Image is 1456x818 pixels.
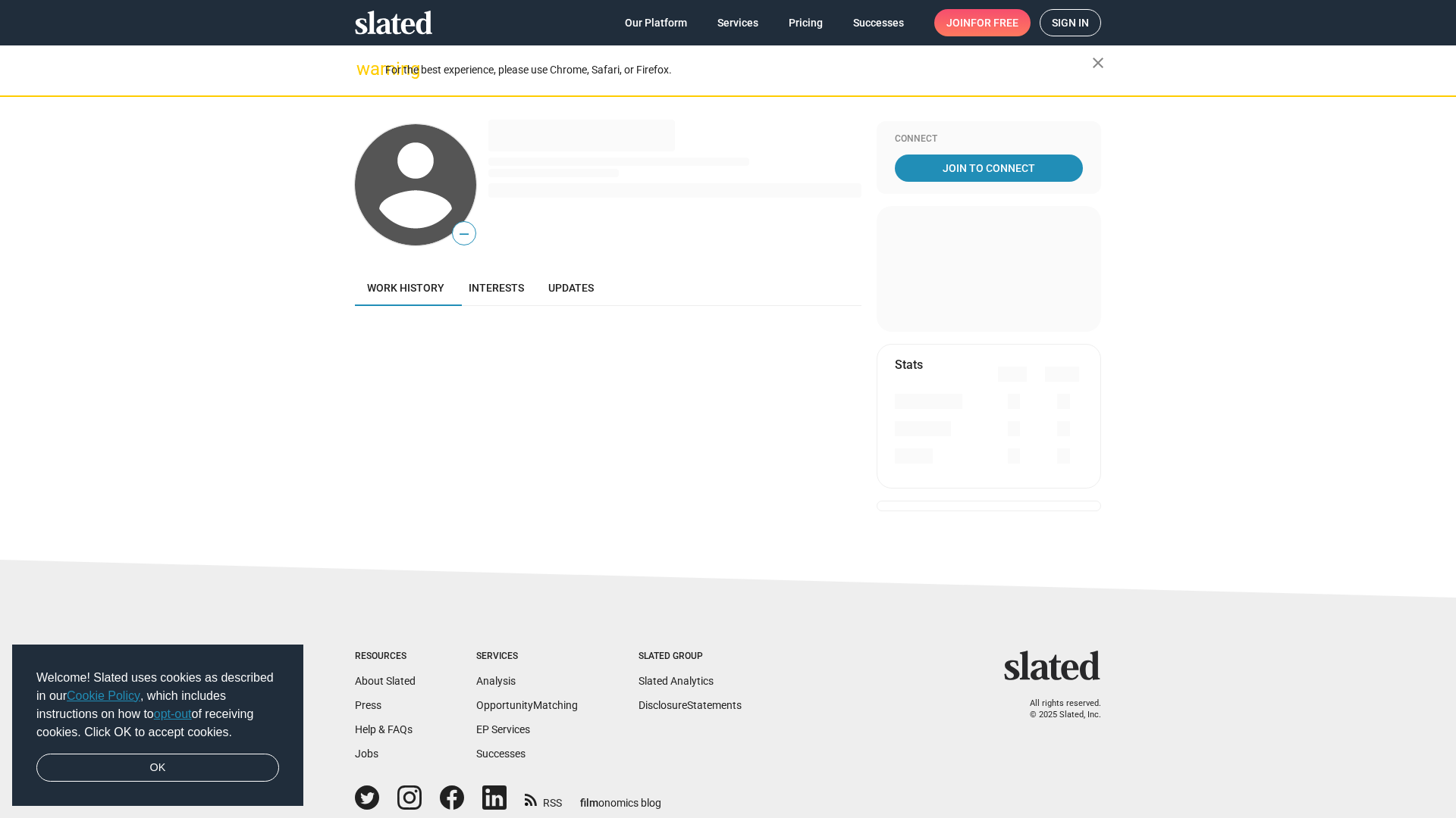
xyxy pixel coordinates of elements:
[895,357,923,373] mat-card-title: Stats
[355,651,416,663] div: Resources
[580,797,598,809] span: film
[789,9,823,36] span: Pricing
[367,282,444,294] span: Work history
[36,754,279,782] a: dismiss cookie message
[476,699,578,711] a: OpportunityMatching
[457,270,536,306] a: Interests
[777,9,835,36] a: Pricing
[625,9,687,36] span: Our Platform
[154,707,192,720] a: opt-out
[895,133,1083,145] div: Connect
[67,689,140,702] a: Cookie Policy
[469,282,524,294] span: Interests
[12,645,303,807] div: cookieconsent
[853,9,904,36] span: Successes
[946,9,1018,36] span: Join
[355,270,457,306] a: Work history
[355,699,381,711] a: Press
[1014,698,1101,720] p: All rights reserved. © 2025 Slated, Inc.
[355,748,378,760] a: Jobs
[356,60,375,78] mat-icon: warning
[898,155,1080,182] span: Join To Connect
[355,675,416,687] a: About Slated
[580,784,661,810] a: filmonomics blog
[1052,10,1089,36] span: Sign in
[476,723,530,735] a: EP Services
[525,787,562,810] a: RSS
[613,9,699,36] a: Our Platform
[355,723,413,735] a: Help & FAQs
[639,699,742,711] a: DisclosureStatements
[1089,54,1107,72] mat-icon: close
[476,748,526,760] a: Successes
[717,9,758,36] span: Services
[385,60,1092,80] div: For the best experience, please use Chrome, Safari, or Firefox.
[895,155,1083,182] a: Join To Connect
[453,224,475,244] span: —
[1040,9,1101,36] a: Sign in
[536,270,606,306] a: Updates
[971,9,1018,36] span: for free
[639,651,742,663] div: Slated Group
[476,675,516,687] a: Analysis
[548,282,594,294] span: Updates
[36,669,279,742] span: Welcome! Slated uses cookies as described in our , which includes instructions on how to of recei...
[639,675,714,687] a: Slated Analytics
[705,9,770,36] a: Services
[934,9,1031,36] a: Joinfor free
[841,9,916,36] a: Successes
[476,651,578,663] div: Services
